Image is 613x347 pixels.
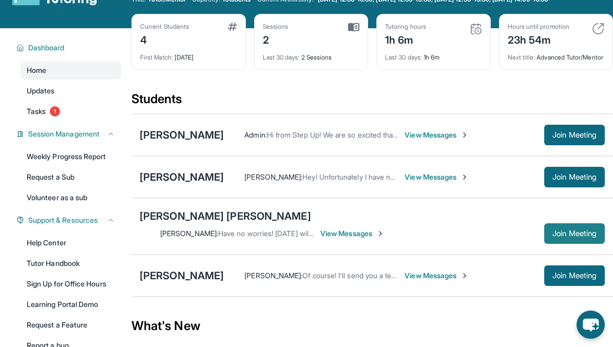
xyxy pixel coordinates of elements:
[461,131,469,139] img: Chevron-Right
[24,129,115,139] button: Session Management
[577,311,605,339] button: chat-button
[263,53,300,61] span: Last 30 days :
[385,47,482,62] div: 1h 6m
[21,316,121,334] a: Request a Feature
[552,132,597,138] span: Join Meeting
[160,229,218,238] span: [PERSON_NAME] :
[131,91,613,113] div: Students
[21,168,121,186] a: Request a Sub
[405,172,469,182] span: View Messages
[244,271,302,280] span: [PERSON_NAME] :
[544,265,605,286] button: Join Meeting
[140,31,189,47] div: 4
[27,106,46,117] span: Tasks
[552,174,597,180] span: Join Meeting
[552,273,597,279] span: Join Meeting
[50,106,60,117] span: 1
[21,295,121,314] a: Learning Portal Demo
[21,147,121,166] a: Weekly Progress Report
[21,234,121,252] a: Help Center
[405,130,469,140] span: View Messages
[21,188,121,207] a: Volunteer as a sub
[24,43,115,53] button: Dashboard
[27,86,55,96] span: Updates
[140,53,173,61] span: First Match :
[140,128,224,142] div: [PERSON_NAME]
[461,272,469,280] img: Chevron-Right
[544,125,605,145] button: Join Meeting
[140,268,224,283] div: [PERSON_NAME]
[28,215,98,225] span: Support & Resources
[21,102,121,121] a: Tasks1
[461,173,469,181] img: Chevron-Right
[28,129,100,139] span: Session Management
[140,170,224,184] div: [PERSON_NAME]
[320,228,385,239] span: View Messages
[28,43,65,53] span: Dashboard
[508,53,535,61] span: Next title :
[263,31,289,47] div: 2
[21,275,121,293] a: Sign Up for Office Hours
[508,47,605,62] div: Advanced Tutor/Mentor
[263,23,289,31] div: Sessions
[140,209,311,223] div: [PERSON_NAME] [PERSON_NAME]
[508,23,569,31] div: Hours until promotion
[228,23,237,31] img: card
[27,65,46,75] span: Home
[508,31,569,47] div: 23h 54m
[592,23,604,35] img: card
[405,271,469,281] span: View Messages
[544,167,605,187] button: Join Meeting
[470,23,482,35] img: card
[21,61,121,80] a: Home
[385,53,422,61] span: Last 30 days :
[544,223,605,244] button: Join Meeting
[140,47,237,62] div: [DATE]
[348,23,359,32] img: card
[376,229,385,238] img: Chevron-Right
[385,23,426,31] div: Tutoring hours
[244,130,266,139] span: Admin :
[21,254,121,273] a: Tutor Handbook
[244,172,302,181] span: [PERSON_NAME] :
[385,31,426,47] div: 1h 6m
[24,215,115,225] button: Support & Resources
[140,23,189,31] div: Current Students
[21,82,121,100] a: Updates
[552,230,597,237] span: Join Meeting
[263,47,360,62] div: 2 Sessions
[302,271,495,280] span: Of course! I'll send you a text [DATE] to confirm the session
